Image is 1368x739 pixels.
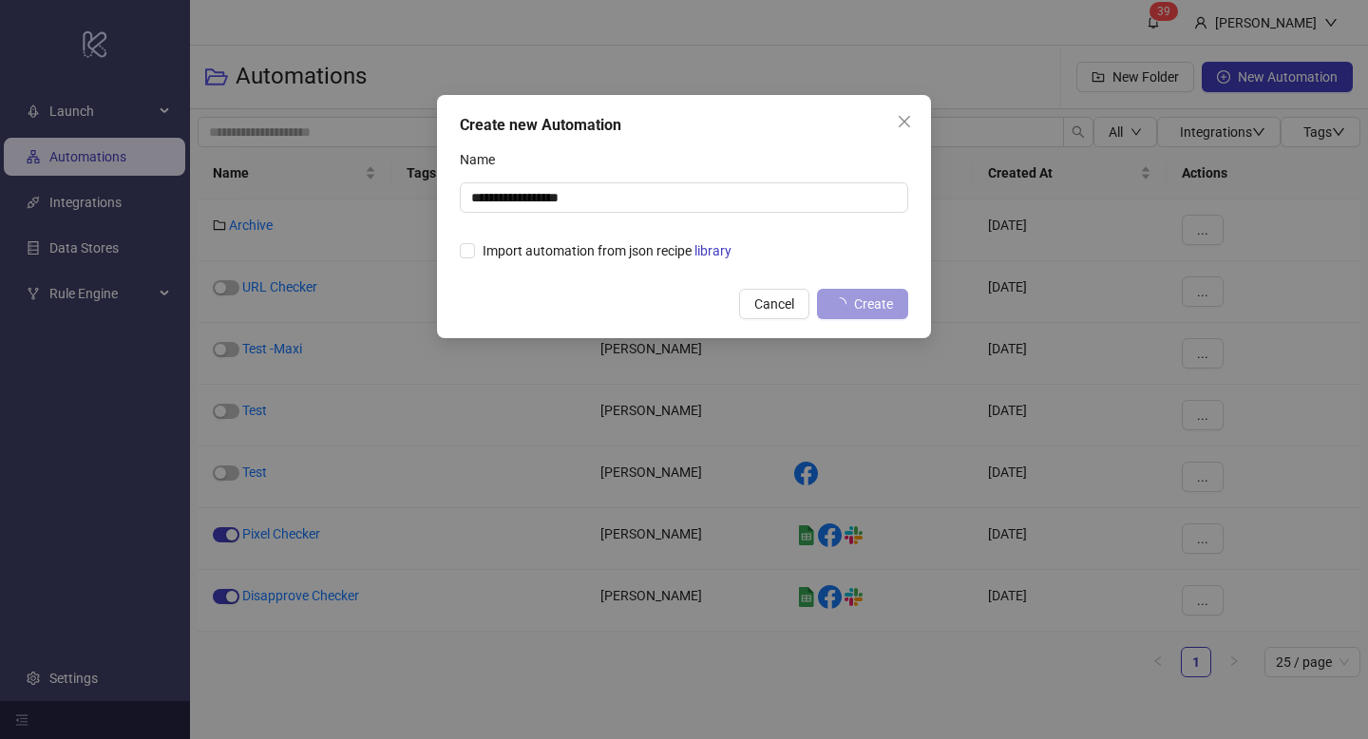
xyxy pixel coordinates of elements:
[889,106,920,137] button: Close
[817,289,908,319] button: Create
[694,243,731,258] a: library
[897,114,912,129] span: close
[754,296,794,312] span: Cancel
[475,240,739,261] span: Import automation from json recipe
[832,297,845,311] span: loading
[854,296,893,312] span: Create
[460,114,908,137] div: Create new Automation
[460,144,507,175] label: Name
[460,182,908,213] input: Name
[739,289,809,319] button: Cancel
